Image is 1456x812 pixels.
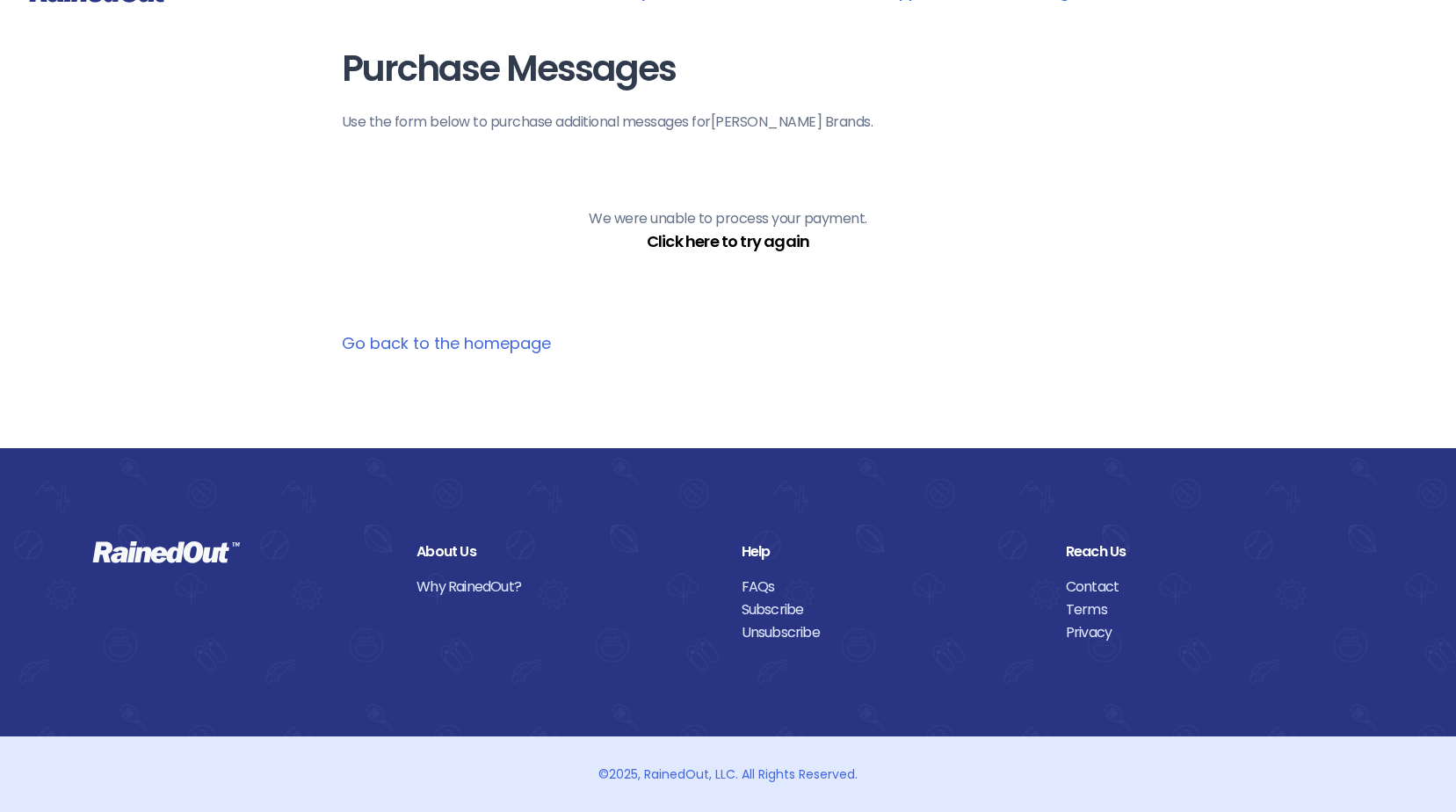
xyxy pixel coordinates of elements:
[742,540,1039,563] div: Help
[742,598,1039,621] a: Subscribe
[1066,621,1364,644] a: Privacy
[589,208,867,229] p: We were unable to process your payment.
[342,332,551,354] a: Go back to the homepage
[417,540,714,563] div: About Us
[742,576,1039,598] a: FAQs
[342,49,1115,89] h1: Purchase Messages
[417,576,714,598] a: Why RainedOut?
[647,230,809,252] a: Click here to try again
[742,621,1039,644] a: Unsubscribe
[1066,540,1364,563] div: Reach Us
[342,112,1115,133] p: Use the form below to purchase additional messages for [PERSON_NAME] Brands .
[1066,598,1364,621] a: Terms
[1066,576,1364,598] a: Contact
